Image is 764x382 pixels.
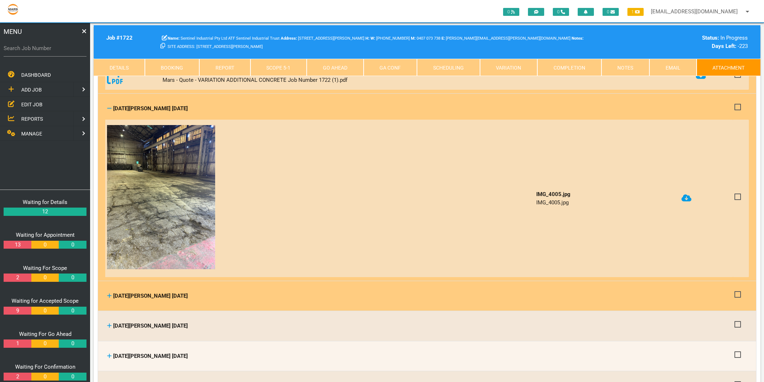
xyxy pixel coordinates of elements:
[168,36,280,41] span: Sentinel Industrial Pty Ltd ATF Sentinel Industrial Trust
[4,307,31,315] a: 9
[594,34,748,50] div: In Progress -223
[4,27,22,36] span: MENU
[31,373,59,381] a: 0
[113,323,188,329] span: [DATE][PERSON_NAME] [DATE]
[4,208,86,216] a: 12
[411,36,416,41] b: M:
[364,59,417,76] a: GA Conf
[553,8,569,16] span: 0
[21,101,43,107] span: EDIT JOB
[19,331,71,337] a: Waiting For Go Ahead
[59,241,86,249] a: 0
[113,105,188,112] span: [DATE][PERSON_NAME] [DATE]
[537,59,601,76] a: Completion
[4,339,31,348] a: 1
[31,307,59,315] a: 0
[417,59,480,76] a: Scheduling
[307,59,364,76] a: Go Ahead
[21,72,51,78] span: DASHBOARD
[23,265,67,271] a: Waiting For Scope
[16,232,75,238] a: Waiting for Appointment
[168,36,583,49] span: SITE ADDRESS: [STREET_ADDRESS][PERSON_NAME]
[15,364,75,370] a: Waiting For Confirmation
[696,71,706,80] a: Click to download
[480,59,538,76] a: Variation
[503,8,519,16] span: 0
[534,120,680,277] td: IMG_4005.jpg
[23,199,67,205] a: Waiting for Details
[94,59,145,76] a: Details
[21,87,42,93] span: ADD JOB
[441,36,570,41] span: [PERSON_NAME][EMAIL_ADDRESS][PERSON_NAME][DOMAIN_NAME]
[113,293,188,299] span: [DATE][PERSON_NAME] [DATE]
[160,43,165,49] a: Click here copy customer information.
[12,298,79,304] a: Waiting for Accepted Scope
[145,59,200,76] a: Booking
[4,274,31,282] a: 2
[21,131,42,137] span: MANAGE
[199,59,250,76] a: Report
[601,59,650,76] a: Notes
[365,36,369,41] b: H:
[697,59,761,76] a: Attachment
[31,339,59,348] a: 0
[536,191,570,197] b: IMG_4005.jpg
[106,35,133,41] b: Job # 1722
[281,36,297,41] b: Address:
[59,339,86,348] a: 0
[681,193,692,203] a: Click to download
[107,125,215,269] img: dl
[411,36,440,41] span: Paul Klumper - Sentinel PM
[7,4,19,15] img: s3file
[4,241,31,249] a: 13
[21,116,43,122] span: REPORTS
[4,373,31,381] a: 2
[712,43,736,49] b: Days Left:
[441,36,445,41] b: E:
[365,36,370,41] span: Home Phone
[370,36,375,41] b: W:
[31,274,59,282] a: 0
[59,274,86,282] a: 0
[168,36,179,41] b: Name:
[4,44,86,53] label: Search Job Number
[59,373,86,381] a: 0
[649,59,697,76] a: Email
[250,59,307,76] a: Scope 5-1
[31,241,59,249] a: 0
[281,36,364,41] span: [STREET_ADDRESS][PERSON_NAME]
[370,36,410,41] span: [PHONE_NUMBER]
[702,35,719,41] b: Status:
[59,307,86,315] a: 0
[603,8,619,16] span: 0
[627,8,644,16] span: 1
[113,353,188,359] span: [DATE][PERSON_NAME] [DATE]
[572,36,583,41] b: Notes:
